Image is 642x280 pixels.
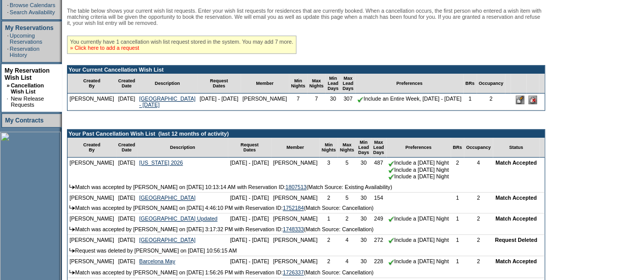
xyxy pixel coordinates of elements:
td: 4 [337,256,356,267]
td: Description [137,138,228,158]
td: [PERSON_NAME] [271,193,320,203]
td: 30 [356,256,371,267]
nobr: [DATE] - [DATE] [230,237,269,243]
a: » Click here to add a request [70,45,139,51]
td: [DATE] [116,256,138,267]
td: Max Nights [307,74,325,94]
td: Min Lead Days [325,74,341,94]
a: 1752184 [283,205,304,211]
td: Member [271,138,320,158]
a: Cancellation Wish List [11,82,44,95]
td: Status [493,138,539,158]
a: [GEOGRAPHIC_DATA] [139,237,195,243]
td: [DATE] [116,235,138,245]
td: 307 [341,94,356,110]
td: · [7,9,9,15]
td: Your Current Cancellation Wish List [67,66,545,74]
td: 5 [337,193,356,203]
nobr: Match Accepted [495,160,536,166]
nobr: [DATE] - [DATE] [230,195,269,201]
td: Min Nights [319,138,337,158]
td: [PERSON_NAME] [271,158,320,182]
a: Search Availability [10,9,55,15]
nobr: [DATE] - [DATE] [230,160,269,166]
td: [PERSON_NAME] [241,94,289,110]
td: 3 [319,158,337,182]
a: [GEOGRAPHIC_DATA] - [DATE] [139,96,195,108]
td: Max Lead Days [371,138,386,158]
a: My Reservations [5,24,53,32]
nobr: [DATE] - [DATE] [199,96,239,102]
img: arrow.gif [70,270,75,274]
td: Description [137,74,197,94]
nobr: Match Accepted [495,215,536,222]
td: 4 [337,235,356,245]
td: BRs [451,138,464,158]
td: [DATE] [116,193,138,203]
td: Created Date [116,138,138,158]
td: 7 [289,94,307,110]
td: Created Date [116,74,138,94]
td: Min Lead Days [356,138,371,158]
a: [GEOGRAPHIC_DATA] [139,195,195,201]
div: You currently have 1 cancellation wish list request stored in the system. You may add 7 more. [67,36,296,54]
a: My Contracts [5,117,44,124]
a: Reservation History [10,46,40,58]
td: 2 [464,213,493,224]
td: 30 [356,235,371,245]
nobr: Include an Entire Week, [DATE] - [DATE] [357,96,461,102]
td: · [7,33,9,45]
a: Upcoming Reservations [10,33,42,45]
td: Request was deleted by [PERSON_NAME] on [DATE] 10:56:15 AM [67,245,545,256]
td: Match was accepted by [PERSON_NAME] on [DATE] 4:46:10 PM with Reservation ID: (Match Source: Canc... [67,203,545,213]
nobr: Match Accepted [495,195,536,201]
nobr: [DATE] - [DATE] [230,258,269,264]
a: [US_STATE] 2026 [139,160,183,166]
nobr: Include a [DATE] Night [388,258,449,264]
input: Edit this Request [516,96,524,104]
img: chkSmaller.gif [388,216,394,222]
td: 249 [371,213,386,224]
td: [PERSON_NAME] [67,193,116,203]
td: 1 [451,213,464,224]
td: 30 [356,193,371,203]
img: chkSmaller.gif [357,97,363,103]
td: Occupancy [464,138,493,158]
td: 487 [371,158,386,182]
a: [GEOGRAPHIC_DATA] Updated [139,215,217,222]
td: 2 [337,213,356,224]
td: · [7,2,9,8]
nobr: Include a [DATE] Night [388,237,449,243]
td: Max Lead Days [341,74,356,94]
td: Preferences [386,138,451,158]
td: Preferences [355,74,463,94]
img: chkSmaller.gif [388,237,394,243]
td: 1 [451,235,464,245]
td: 228 [371,256,386,267]
nobr: Match Accepted [495,258,536,264]
td: 2 [451,158,464,182]
td: [DATE] [116,213,138,224]
td: Request Dates [228,138,271,158]
img: chkSmaller.gif [388,161,394,167]
td: [PERSON_NAME] [271,235,320,245]
td: Match was accepted by [PERSON_NAME] on [DATE] 1:56:26 PM with Reservation ID: (Match Source: Canc... [67,267,545,278]
td: 30 [325,94,341,110]
td: [DATE] [116,94,138,110]
a: 1726337 [283,269,304,275]
td: BRs [463,74,477,94]
td: 1 [319,213,337,224]
td: Max Nights [337,138,356,158]
td: 30 [356,213,371,224]
b: » [7,82,10,88]
td: 2 [464,193,493,203]
td: Your Past Cancellation Wish List (last 12 months of activity) [67,130,545,138]
a: Browse Calendars [10,2,55,8]
a: Barcelona May [139,258,175,264]
img: arrow.gif [70,205,75,210]
td: · [7,46,9,58]
td: Member [241,74,289,94]
img: chkSmaller.gif [388,259,394,265]
a: My Reservation Wish List [5,67,50,81]
td: [DATE] [116,158,138,182]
